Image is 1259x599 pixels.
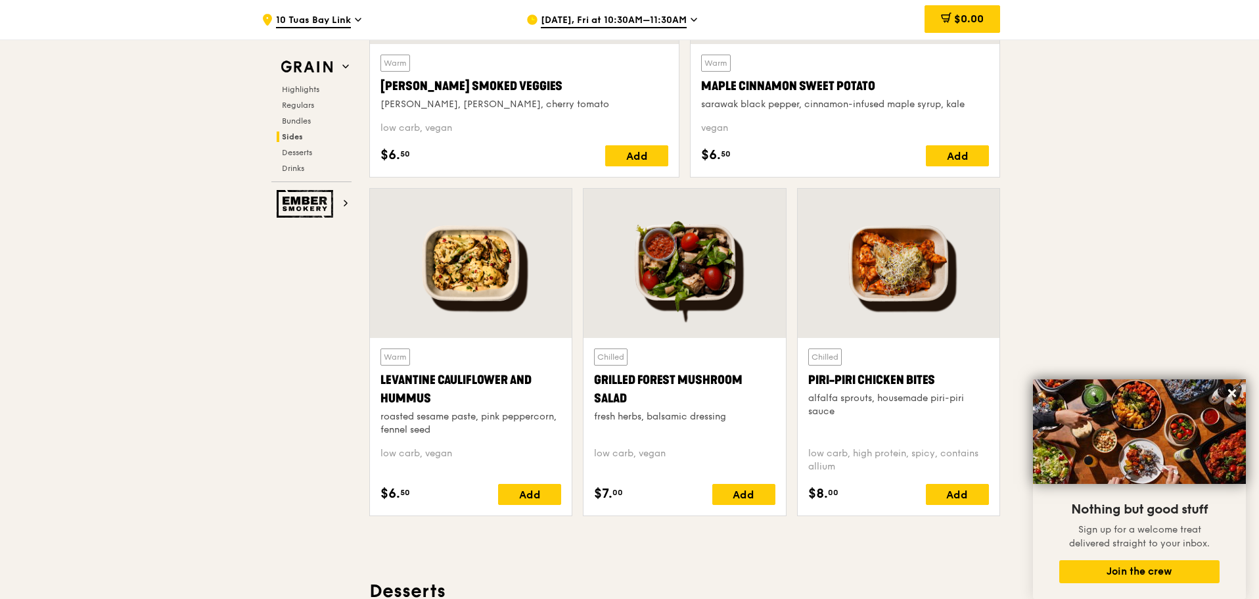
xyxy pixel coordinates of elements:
span: $6. [380,145,400,165]
span: 00 [612,487,623,498]
div: Chilled [594,348,628,366]
span: [DATE], Fri at 10:30AM–11:30AM [541,14,687,28]
div: Add [605,145,668,166]
div: Chilled [808,348,842,366]
button: Close [1222,383,1243,404]
div: low carb, vegan [594,447,775,473]
span: $6. [380,484,400,504]
div: sarawak black pepper, cinnamon-infused maple syrup, kale [701,98,989,111]
div: Warm [380,55,410,72]
span: Sides [282,132,303,141]
span: Bundles [282,116,311,126]
span: Highlights [282,85,319,94]
span: Desserts [282,148,312,157]
span: $7. [594,484,612,504]
span: Regulars [282,101,314,110]
div: low carb, vegan [380,447,561,473]
span: 50 [400,487,410,498]
span: 50 [721,149,731,159]
div: Add [926,484,989,505]
div: Add [498,484,561,505]
div: Add [926,145,989,166]
div: Grilled Forest Mushroom Salad [594,371,775,408]
span: $6. [701,145,721,165]
div: Warm [380,348,410,366]
span: 50 [400,149,410,159]
img: Ember Smokery web logo [277,190,337,218]
span: Sign up for a welcome treat delivered straight to your inbox. [1069,524,1210,549]
span: 10 Tuas Bay Link [276,14,351,28]
span: Drinks [282,164,304,173]
div: [PERSON_NAME], [PERSON_NAME], cherry tomato [380,98,668,111]
img: DSC07876-Edit02-Large.jpeg [1033,379,1246,484]
div: vegan [701,122,989,135]
div: Add [712,484,775,505]
div: Levantine Cauliflower and Hummus [380,371,561,408]
span: $8. [808,484,828,504]
div: roasted sesame paste, pink peppercorn, fennel seed [380,410,561,437]
div: Warm [701,55,731,72]
div: Piri-piri Chicken Bites [808,371,989,389]
span: 00 [828,487,838,498]
div: alfalfa sprouts, housemade piri-piri sauce [808,392,989,418]
button: Join the crew [1059,560,1220,583]
div: fresh herbs, balsamic dressing [594,410,775,423]
div: low carb, vegan [380,122,668,135]
div: Maple Cinnamon Sweet Potato [701,77,989,95]
div: low carb, high protein, spicy, contains allium [808,447,989,473]
img: Grain web logo [277,55,337,79]
div: [PERSON_NAME] Smoked Veggies [380,77,668,95]
span: Nothing but good stuff [1071,502,1208,517]
span: $0.00 [954,12,984,25]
